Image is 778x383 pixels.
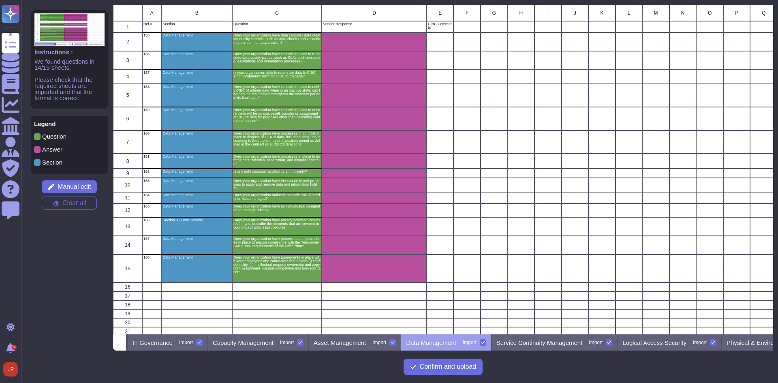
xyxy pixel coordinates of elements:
p: Does your organization have processes in place to enforce data retention, sanitization, and dispo... [233,155,321,166]
p: We found questions in 14/15 sheets. Please check that the required sheets are imported and that t... [34,58,105,101]
p: 168 [143,256,160,259]
p: Legend [34,121,105,127]
p: Instructions : [34,49,105,55]
p: Does your organization have processes and procedures in place to ensure compliance with the Telep... [233,237,321,248]
div: 2 [113,32,142,51]
p: Does your organization maintain an audit trail of activity on data managed? [233,193,321,201]
p: 161 [143,155,160,158]
p: Does your organization have agreements in place with your employees and contractors that govern (... [233,256,321,274]
span: N [681,11,685,15]
p: Does your organization have the capability and processes to apply and remove data and information... [233,179,321,190]
span: Clear all [62,200,86,206]
span: O [708,11,712,15]
p: Does your organization have privacy policies/procedures? If yes, describe the elements that are c... [233,218,321,229]
p: Section [42,159,62,165]
div: 4 [113,70,142,84]
div: 12 [113,203,142,218]
span: Confirm and upload [420,364,477,370]
button: Clear all [42,197,97,210]
p: Data Management [162,34,231,37]
p: Service Continuity Management [496,340,583,346]
p: CIBC Comments [428,22,453,30]
div: 15 [113,255,142,282]
div: 9+ [12,345,17,350]
span: Q [762,11,765,15]
p: Data Management [162,85,231,89]
span: K [600,11,603,15]
p: Data Management [162,205,231,208]
div: Import [693,340,707,345]
div: 5 [113,84,142,107]
button: user [2,360,24,378]
p: Does your organization have data capture / data creation quality controls, such as data checks an... [233,34,321,45]
span: I [547,11,549,15]
div: 1 [113,21,142,32]
div: 10 [113,178,142,192]
button: Confirm and upload [404,359,483,375]
p: 156 [143,52,160,56]
p: Answer [42,146,62,152]
p: Data Management [162,155,231,158]
p: Question [42,133,66,139]
span: P [735,11,738,15]
p: Logical Access Security [622,340,686,346]
p: Does your organization have an individual(s) designated to manage privacy? [233,205,321,212]
p: Data Management [162,52,231,56]
p: Does your organization have controls in place to ensure there will be no use, resell, transfer or... [233,108,321,123]
p: Data Management [162,237,231,241]
span: J [574,11,576,15]
span: M [654,11,658,15]
div: 21 [113,327,142,336]
button: Manual edit [42,180,97,193]
p: Question [233,22,321,26]
p: IT Governance [133,340,173,346]
p: Data Management [162,170,231,173]
p: Ref # [143,22,160,26]
div: Import [280,340,294,345]
p: Is any data disposal handled by a third-party? [233,170,321,173]
p: Section 3 - Data Security [162,218,231,222]
img: user [3,362,18,377]
p: 158 [143,85,160,89]
div: 7 [113,131,142,154]
div: 20 [113,318,142,327]
div: 6 [113,107,142,131]
div: 8 [113,154,142,169]
span: Manual edit [58,184,91,190]
div: 19 [113,309,142,318]
p: 160 [143,132,160,135]
div: 9 [113,169,142,178]
p: Does your organization have controls in place to remediate data quality issues, such as SLAs and ... [233,52,321,63]
div: Import [179,340,193,345]
div: 17 [113,291,142,300]
span: L [627,11,630,15]
p: 165 [143,205,160,208]
div: Import [589,340,603,345]
p: 155 [143,34,160,37]
div: 16 [113,282,142,291]
p: Data Management [162,132,231,135]
div: 18 [113,300,142,309]
div: 11 [113,192,142,203]
p: 159 [143,108,160,112]
p: Asset Management [314,340,366,346]
p: Does your organization have controls in place to notify CIBC of altered data when in an inactive ... [233,85,321,100]
p: Capacity Management [213,340,274,346]
span: H [519,11,523,15]
p: Vendor Response [323,22,425,26]
span: B [195,11,199,15]
div: 14 [113,236,142,255]
img: instruction [34,13,105,46]
span: G [492,11,496,15]
div: 13 [113,217,142,236]
p: 162 [143,170,160,173]
p: 164 [143,193,160,197]
p: Does your organization have processes or controls in place to dispose of CIBC's data, including b... [233,132,321,146]
p: Data Management [162,108,231,112]
div: grid [113,5,773,334]
p: 157 [143,71,160,75]
p: 167 [143,237,160,241]
p: Data Management [162,179,231,183]
p: Data Management [162,193,231,197]
div: Import [463,340,477,345]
